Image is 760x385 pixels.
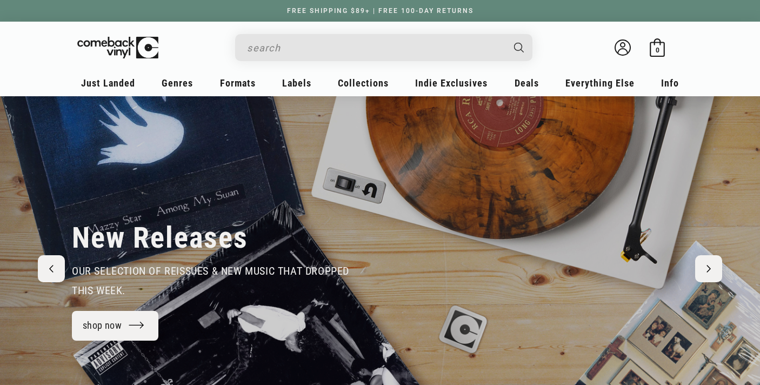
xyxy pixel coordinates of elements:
[162,77,193,89] span: Genres
[565,77,635,89] span: Everything Else
[515,77,539,89] span: Deals
[415,77,488,89] span: Indie Exclusives
[505,34,534,61] button: Search
[72,311,158,341] a: shop now
[81,77,135,89] span: Just Landed
[235,34,532,61] div: Search
[38,255,65,282] button: Previous slide
[72,264,349,297] span: our selection of reissues & new music that dropped this week.
[72,220,248,256] h2: New Releases
[338,77,389,89] span: Collections
[247,37,503,59] input: search
[220,77,256,89] span: Formats
[661,77,679,89] span: Info
[276,7,484,15] a: FREE SHIPPING $89+ | FREE 100-DAY RETURNS
[656,46,659,54] span: 0
[282,77,311,89] span: Labels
